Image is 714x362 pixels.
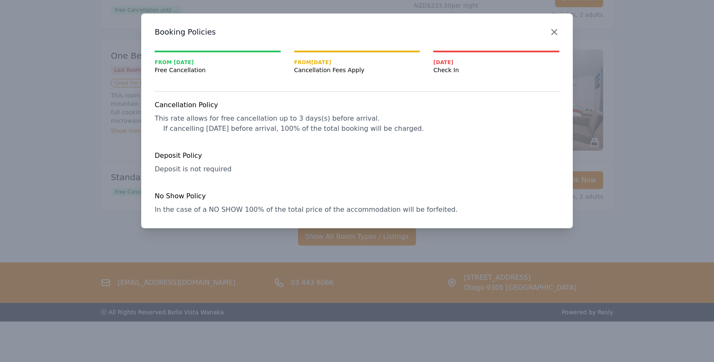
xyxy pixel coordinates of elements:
h4: No Show Policy [155,191,559,201]
span: Cancellation Fees Apply [294,66,420,74]
span: Free Cancellation [155,66,281,74]
span: Check In [433,66,559,74]
h4: Cancellation Policy [155,100,559,110]
span: In the case of a NO SHOW 100% of the total price of the accommodation will be forfeited. [155,205,458,213]
h3: Booking Policies [155,27,559,37]
span: From [DATE] [155,59,281,66]
span: This rate allows for free cancellation up to 3 days(s) before arrival. If cancelling [DATE] befor... [155,114,424,132]
span: [DATE] [433,59,559,66]
span: From [DATE] [294,59,420,66]
span: Deposit is not required [155,165,231,173]
nav: Progress mt-20 [155,51,559,74]
h4: Deposit Policy [155,151,559,161]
